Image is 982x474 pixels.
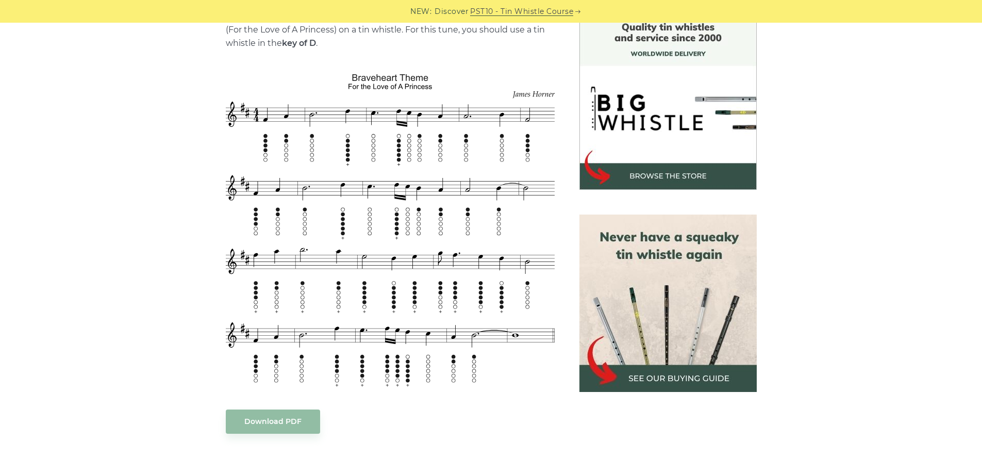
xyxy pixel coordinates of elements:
[410,6,431,18] span: NEW:
[226,410,320,434] a: Download PDF
[470,6,573,18] a: PST10 - Tin Whistle Course
[579,12,757,190] img: BigWhistle Tin Whistle Store
[435,6,469,18] span: Discover
[579,215,757,392] img: tin whistle buying guide
[282,38,316,48] strong: key of D
[226,10,555,50] p: Sheet music notes and tab to play the movie soundtrack theme (For the Love of A Princess) on a ti...
[226,71,555,388] img: Braveheart Theme Tin Whistle Tab & Sheet Music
